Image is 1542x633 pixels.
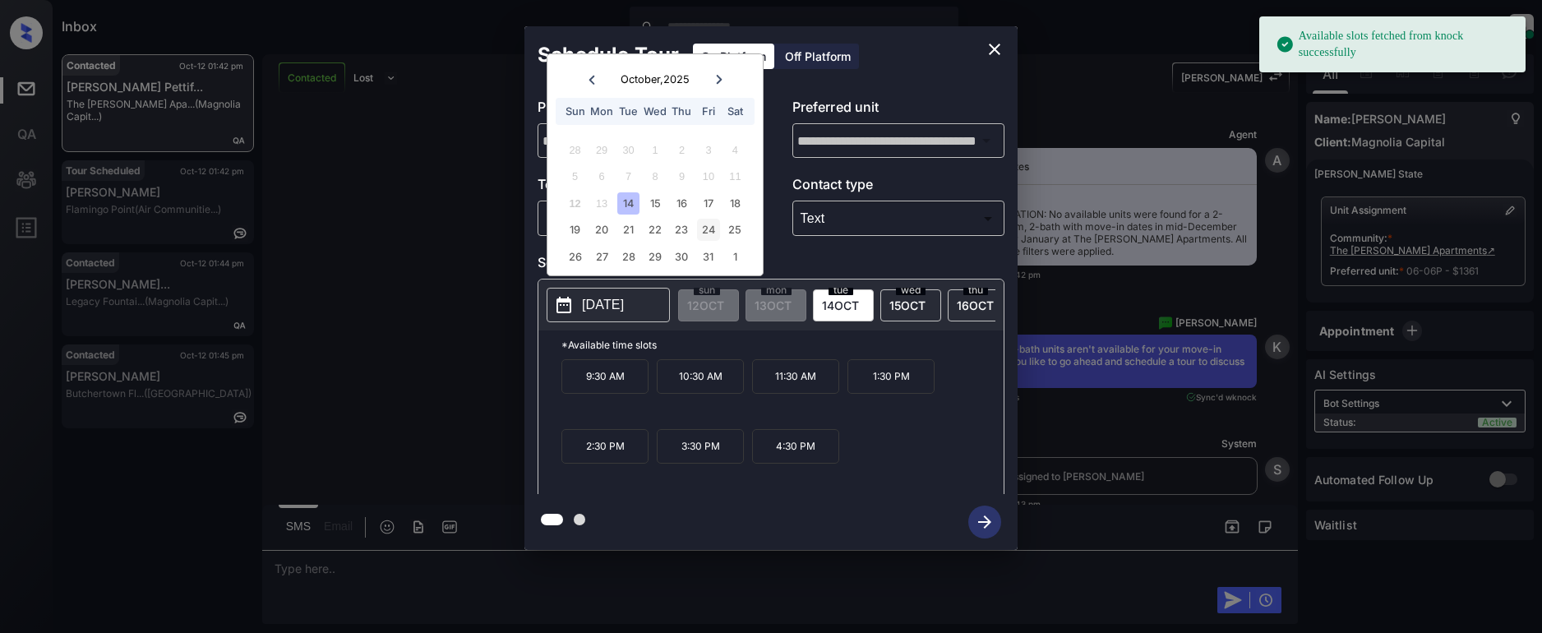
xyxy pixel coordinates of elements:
[538,252,1004,279] p: Select slot
[644,192,666,215] div: Choose Wednesday, October 15th, 2025
[590,246,612,268] div: Choose Monday, October 27th, 2025
[552,136,757,270] div: month 2025-10
[978,33,1011,66] button: close
[621,73,690,85] div: October , 2025
[671,192,693,215] div: Choose Thursday, October 16th, 2025
[542,205,746,232] div: In Person
[644,100,666,122] div: Wed
[644,219,666,241] div: Choose Wednesday, October 22nd, 2025
[564,192,586,215] div: Not available Sunday, October 12th, 2025
[880,289,941,321] div: date-select
[792,174,1005,201] p: Contact type
[957,298,994,312] span: 16 OCT
[697,165,719,187] div: Not available Friday, October 10th, 2025
[547,288,670,322] button: [DATE]
[697,246,719,268] div: Choose Friday, October 31st, 2025
[644,246,666,268] div: Choose Wednesday, October 29th, 2025
[538,97,750,123] p: Preferred community
[590,139,612,161] div: Not available Monday, September 29th, 2025
[724,139,746,161] div: Not available Saturday, October 4th, 2025
[889,298,926,312] span: 15 OCT
[796,205,1001,232] div: Text
[644,139,666,161] div: Not available Wednesday, October 1st, 2025
[582,295,624,315] p: [DATE]
[671,100,693,122] div: Thu
[752,429,839,464] p: 4:30 PM
[524,26,692,84] h2: Schedule Tour
[590,192,612,215] div: Not available Monday, October 13th, 2025
[724,192,746,215] div: Choose Saturday, October 18th, 2025
[792,97,1005,123] p: Preferred unit
[847,359,935,394] p: 1:30 PM
[657,359,744,394] p: 10:30 AM
[697,100,719,122] div: Fri
[1276,21,1512,67] div: Available slots fetched from knock successfully
[617,100,639,122] div: Tue
[644,165,666,187] div: Not available Wednesday, October 8th, 2025
[896,285,926,295] span: wed
[724,246,746,268] div: Choose Saturday, November 1st, 2025
[564,165,586,187] div: Not available Sunday, October 5th, 2025
[724,100,746,122] div: Sat
[564,219,586,241] div: Choose Sunday, October 19th, 2025
[617,165,639,187] div: Not available Tuesday, October 7th, 2025
[693,44,774,69] div: On Platform
[561,359,649,394] p: 9:30 AM
[777,44,859,69] div: Off Platform
[822,298,859,312] span: 14 OCT
[697,219,719,241] div: Choose Friday, October 24th, 2025
[813,289,874,321] div: date-select
[617,219,639,241] div: Choose Tuesday, October 21st, 2025
[671,165,693,187] div: Not available Thursday, October 9th, 2025
[657,429,744,464] p: 3:30 PM
[590,165,612,187] div: Not available Monday, October 6th, 2025
[617,192,639,215] div: Choose Tuesday, October 14th, 2025
[724,219,746,241] div: Choose Saturday, October 25th, 2025
[958,501,1011,543] button: btn-next
[564,100,586,122] div: Sun
[671,246,693,268] div: Choose Thursday, October 30th, 2025
[561,330,1004,359] p: *Available time slots
[829,285,853,295] span: tue
[671,219,693,241] div: Choose Thursday, October 23rd, 2025
[538,174,750,201] p: Tour type
[697,139,719,161] div: Not available Friday, October 3rd, 2025
[724,165,746,187] div: Not available Saturday, October 11th, 2025
[590,219,612,241] div: Choose Monday, October 20th, 2025
[671,139,693,161] div: Not available Thursday, October 2nd, 2025
[590,100,612,122] div: Mon
[564,246,586,268] div: Choose Sunday, October 26th, 2025
[948,289,1009,321] div: date-select
[617,246,639,268] div: Choose Tuesday, October 28th, 2025
[564,139,586,161] div: Not available Sunday, September 28th, 2025
[617,139,639,161] div: Not available Tuesday, September 30th, 2025
[697,192,719,215] div: Choose Friday, October 17th, 2025
[561,429,649,464] p: 2:30 PM
[752,359,839,394] p: 11:30 AM
[963,285,988,295] span: thu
